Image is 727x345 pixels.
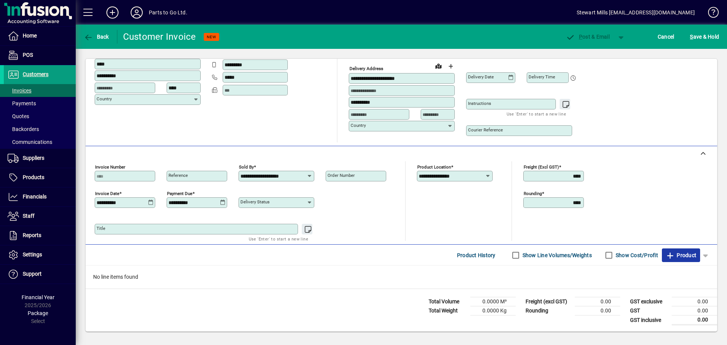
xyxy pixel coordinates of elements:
[23,174,44,180] span: Products
[125,6,149,19] button: Profile
[23,194,47,200] span: Financials
[28,310,48,316] span: Package
[23,251,42,258] span: Settings
[425,306,470,315] td: Total Weight
[562,30,613,44] button: Post & Email
[149,6,187,19] div: Parts to Go Ltd.
[76,30,117,44] app-page-header-button: Back
[4,149,76,168] a: Suppliers
[23,232,41,238] span: Reports
[249,234,308,243] mat-hint: Use 'Enter' to start a new line
[529,74,555,80] mat-label: Delivery time
[167,191,192,196] mat-label: Payment due
[575,297,620,306] td: 0.00
[672,306,717,315] td: 0.00
[454,248,499,262] button: Product History
[445,60,457,72] button: Choose address
[22,294,55,300] span: Financial Year
[688,30,721,44] button: Save & Hold
[328,173,355,178] mat-label: Order number
[4,46,76,65] a: POS
[522,297,575,306] td: Freight (excl GST)
[468,74,494,80] mat-label: Delivery date
[8,126,39,132] span: Backorders
[23,52,33,58] span: POS
[23,213,34,219] span: Staff
[524,191,542,196] mat-label: Rounding
[690,34,693,40] span: S
[4,27,76,45] a: Home
[672,315,717,325] td: 0.00
[672,297,717,306] td: 0.00
[507,109,566,118] mat-hint: Use 'Enter' to start a new line
[470,306,516,315] td: 0.0000 Kg
[4,207,76,226] a: Staff
[351,123,366,128] mat-label: Country
[123,31,196,43] div: Customer Invoice
[626,297,672,306] td: GST exclusive
[521,251,592,259] label: Show Line Volumes/Weights
[100,6,125,19] button: Add
[95,164,125,170] mat-label: Invoice number
[8,87,31,94] span: Invoices
[23,33,37,39] span: Home
[8,139,52,145] span: Communications
[8,100,36,106] span: Payments
[4,110,76,123] a: Quotes
[666,249,696,261] span: Product
[579,34,582,40] span: P
[626,315,672,325] td: GST inclusive
[575,306,620,315] td: 0.00
[4,245,76,264] a: Settings
[457,249,496,261] span: Product History
[4,187,76,206] a: Financials
[417,164,451,170] mat-label: Product location
[577,6,695,19] div: Stewart Mills [EMAIL_ADDRESS][DOMAIN_NAME]
[4,226,76,245] a: Reports
[4,84,76,97] a: Invoices
[432,60,445,72] a: View on map
[23,71,48,77] span: Customers
[82,30,111,44] button: Back
[468,101,491,106] mat-label: Instructions
[23,271,42,277] span: Support
[4,265,76,284] a: Support
[239,164,254,170] mat-label: Sold by
[95,191,119,196] mat-label: Invoice date
[658,31,674,43] span: Cancel
[84,34,109,40] span: Back
[8,113,29,119] span: Quotes
[4,136,76,148] a: Communications
[614,251,658,259] label: Show Cost/Profit
[4,97,76,110] a: Payments
[97,226,105,231] mat-label: Title
[86,265,717,289] div: No line items found
[690,31,719,43] span: ave & Hold
[23,155,44,161] span: Suppliers
[97,96,112,101] mat-label: Country
[4,123,76,136] a: Backorders
[4,168,76,187] a: Products
[207,34,216,39] span: NEW
[425,297,470,306] td: Total Volume
[656,30,676,44] button: Cancel
[566,34,610,40] span: ost & Email
[168,173,188,178] mat-label: Reference
[522,306,575,315] td: Rounding
[662,248,700,262] button: Product
[626,306,672,315] td: GST
[240,199,270,205] mat-label: Delivery status
[524,164,559,170] mat-label: Freight (excl GST)
[470,297,516,306] td: 0.0000 M³
[468,127,503,133] mat-label: Courier Reference
[702,2,718,26] a: Knowledge Base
